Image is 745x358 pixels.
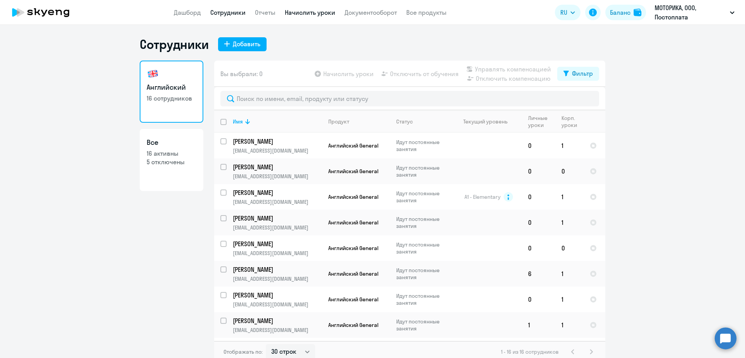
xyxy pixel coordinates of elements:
[233,327,322,334] p: [EMAIL_ADDRESS][DOMAIN_NAME]
[233,265,322,274] a: [PERSON_NAME]
[233,316,321,325] p: [PERSON_NAME]
[233,316,322,325] a: [PERSON_NAME]
[174,9,201,16] a: Дашборд
[328,193,378,200] span: Английский General
[210,9,246,16] a: Сотрудники
[555,133,584,158] td: 1
[233,39,260,49] div: Добавить
[522,210,555,235] td: 0
[655,3,727,22] p: МОТОРИКА, ООО, Постоплата
[522,158,555,184] td: 0
[555,5,580,20] button: RU
[328,270,378,277] span: Английский General
[147,137,196,148] h3: Все
[233,118,322,125] div: Имя
[501,348,559,355] span: 1 - 16 из 16 сотрудников
[220,91,599,106] input: Поиск по имени, email, продукту или статусу
[220,69,263,78] span: Вы выбрали: 0
[396,318,449,332] p: Идут постоянные занятия
[528,115,555,129] div: Личные уроки
[140,129,203,191] a: Все16 активны5 отключены
[233,137,321,146] p: [PERSON_NAME]
[463,118,508,125] div: Текущий уровень
[610,8,631,17] div: Баланс
[328,219,378,226] span: Английский General
[396,118,413,125] div: Статус
[464,193,501,200] span: A1 - Elementary
[328,245,378,252] span: Английский General
[328,118,390,125] div: Продукт
[233,163,322,171] a: [PERSON_NAME]
[555,312,584,338] td: 1
[233,118,243,125] div: Имя
[396,190,449,204] p: Идут постоянные занятия
[396,292,449,306] p: Идут постоянные занятия
[396,267,449,281] p: Идут постоянные занятия
[522,312,555,338] td: 1
[233,188,321,197] p: [PERSON_NAME]
[328,322,378,328] span: Английский General
[233,291,321,299] p: [PERSON_NAME]
[147,149,196,158] p: 16 активны
[522,287,555,312] td: 0
[605,5,646,20] button: Балансbalance
[406,9,447,16] a: Все продукты
[522,261,555,287] td: 6
[522,133,555,158] td: 0
[285,9,335,16] a: Начислить уроки
[560,8,567,17] span: RU
[522,184,555,210] td: 0
[555,210,584,235] td: 1
[561,115,578,129] div: Корп. уроки
[147,82,196,92] h3: Английский
[233,163,321,171] p: [PERSON_NAME]
[255,9,275,16] a: Отчеты
[233,147,322,154] p: [EMAIL_ADDRESS][DOMAIN_NAME]
[233,250,322,257] p: [EMAIL_ADDRESS][DOMAIN_NAME]
[233,198,322,205] p: [EMAIL_ADDRESS][DOMAIN_NAME]
[233,214,322,222] a: [PERSON_NAME]
[651,3,738,22] button: МОТОРИКА, ООО, Постоплата
[233,224,322,231] p: [EMAIL_ADDRESS][DOMAIN_NAME]
[233,214,321,222] p: [PERSON_NAME]
[233,137,322,146] a: [PERSON_NAME]
[396,241,449,255] p: Идут постоянные занятия
[140,36,209,52] h1: Сотрудники
[328,118,349,125] div: Продукт
[233,291,322,299] a: [PERSON_NAME]
[233,188,322,197] a: [PERSON_NAME]
[218,37,267,51] button: Добавить
[233,240,322,248] a: [PERSON_NAME]
[147,158,196,166] p: 5 отключены
[223,348,263,355] span: Отображать по:
[328,142,378,149] span: Английский General
[233,173,322,180] p: [EMAIL_ADDRESS][DOMAIN_NAME]
[528,115,550,129] div: Личные уроки
[345,9,397,16] a: Документооборот
[233,265,321,274] p: [PERSON_NAME]
[555,235,584,261] td: 0
[396,139,449,153] p: Идут постоянные занятия
[555,287,584,312] td: 1
[328,296,378,303] span: Английский General
[396,215,449,229] p: Идут постоянные занятия
[396,164,449,178] p: Идут постоянные занятия
[147,94,196,103] p: 16 сотрудников
[572,69,593,78] div: Фильтр
[456,118,521,125] div: Текущий уровень
[328,168,378,175] span: Английский General
[140,61,203,123] a: Английский16 сотрудников
[233,275,322,282] p: [EMAIL_ADDRESS][DOMAIN_NAME]
[555,261,584,287] td: 1
[396,118,449,125] div: Статус
[634,9,641,16] img: balance
[233,301,322,308] p: [EMAIL_ADDRESS][DOMAIN_NAME]
[555,158,584,184] td: 0
[522,235,555,261] td: 0
[147,68,159,80] img: english
[233,240,321,248] p: [PERSON_NAME]
[561,115,583,129] div: Корп. уроки
[557,67,599,81] button: Фильтр
[555,184,584,210] td: 1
